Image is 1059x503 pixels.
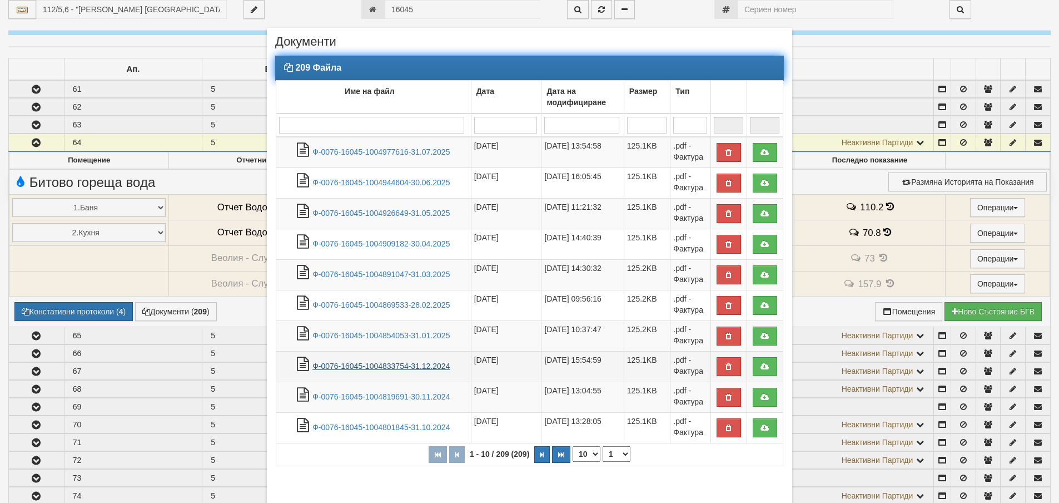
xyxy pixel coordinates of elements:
tr: Ф-0076-16045-1004801845-31.10.2024.pdf - Фактура [276,412,783,443]
td: [DATE] [471,259,541,290]
td: [DATE] 13:28:05 [541,412,624,443]
td: .pdf - Фактура [670,137,711,168]
a: Ф-0076-16045-1004926649-31.05.2025 [312,209,450,218]
tr: Ф-0076-16045-1004944604-30.06.2025.pdf - Фактура [276,167,783,198]
button: Първа страница [429,446,447,463]
td: [DATE] [471,351,541,382]
tr: Ф-0076-16045-1004854053-31.01.2025.pdf - Фактура [276,320,783,351]
td: .pdf - Фактура [670,351,711,382]
b: Име на файл [345,87,395,96]
td: Дата: No sort applied, activate to apply an ascending sort [471,80,541,114]
td: .pdf - Фактура [670,229,711,259]
b: Дата [476,87,494,96]
tr: Ф-0076-16045-1004891047-31.03.2025.pdf - Фактура [276,259,783,290]
td: .pdf - Фактура [670,412,711,443]
td: 125.1KB [624,229,670,259]
b: Размер [629,87,657,96]
span: 1 - 10 / 209 (209) [467,450,532,458]
b: Тип [675,87,689,96]
select: Брой редове на страница [573,446,600,462]
td: [DATE] [471,382,541,412]
td: Размер: No sort applied, activate to apply an ascending sort [624,80,670,114]
td: [DATE] [471,229,541,259]
tr: Ф-0076-16045-1004869533-28.02.2025.pdf - Фактура [276,290,783,320]
a: Ф-0076-16045-1004977616-31.07.2025 [312,147,450,156]
td: [DATE] [471,290,541,320]
td: 125.1KB [624,198,670,229]
td: Дата на модифициране: No sort applied, activate to apply an ascending sort [541,80,624,114]
tr: Ф-0076-16045-1004977616-31.07.2025.pdf - Фактура [276,137,783,168]
td: [DATE] 11:21:32 [541,198,624,229]
td: 125.2KB [624,259,670,290]
tr: Ф-0076-16045-1004926649-31.05.2025.pdf - Фактура [276,198,783,229]
a: Ф-0076-16045-1004909182-30.04.2025 [312,239,450,248]
td: .pdf - Фактура [670,320,711,351]
td: [DATE] 13:54:58 [541,137,624,168]
button: Последна страница [552,446,570,463]
td: [DATE] 14:30:32 [541,259,624,290]
td: Тип: No sort applied, activate to apply an ascending sort [670,80,711,114]
td: [DATE] [471,412,541,443]
td: Име на файл: No sort applied, activate to apply an ascending sort [276,80,471,114]
td: 125.1KB [624,167,670,198]
a: Ф-0076-16045-1004801845-31.10.2024 [312,423,450,432]
td: [DATE] 15:54:59 [541,351,624,382]
span: Документи [275,36,336,56]
td: [DATE] 13:04:55 [541,382,624,412]
a: Ф-0076-16045-1004819691-30.11.2024 [312,392,450,401]
td: [DATE] 09:56:16 [541,290,624,320]
button: Предишна страница [449,446,465,463]
button: Следваща страница [534,446,550,463]
a: Ф-0076-16045-1004869533-28.02.2025 [312,300,450,309]
td: 125.2KB [624,290,670,320]
a: Ф-0076-16045-1004833754-31.12.2024 [312,362,450,371]
a: Ф-0076-16045-1004891047-31.03.2025 [312,270,450,279]
tr: Ф-0076-16045-1004819691-30.11.2024.pdf - Фактура [276,382,783,412]
td: .pdf - Фактура [670,167,711,198]
td: [DATE] 16:05:45 [541,167,624,198]
td: [DATE] [471,198,541,229]
td: .pdf - Фактура [670,259,711,290]
td: : No sort applied, activate to apply an ascending sort [710,80,747,114]
strong: 209 Файла [295,63,341,72]
a: Ф-0076-16045-1004854053-31.01.2025 [312,331,450,340]
tr: Ф-0076-16045-1004833754-31.12.2024.pdf - Фактура [276,351,783,382]
td: : No sort applied, activate to apply an ascending sort [747,80,783,114]
td: .pdf - Фактура [670,382,711,412]
td: .pdf - Фактура [670,198,711,229]
td: [DATE] [471,167,541,198]
td: 125.1KB [624,351,670,382]
td: [DATE] 10:37:47 [541,320,624,351]
tr: Ф-0076-16045-1004909182-30.04.2025.pdf - Фактура [276,229,783,259]
b: Дата на модифициране [546,87,606,107]
a: Ф-0076-16045-1004944604-30.06.2025 [312,178,450,187]
td: .pdf - Фактура [670,290,711,320]
td: 125.2KB [624,320,670,351]
td: [DATE] [471,320,541,351]
td: [DATE] [471,137,541,168]
td: [DATE] 14:40:39 [541,229,624,259]
td: 125.1KB [624,137,670,168]
td: 125.1KB [624,382,670,412]
td: 125.1KB [624,412,670,443]
select: Страница номер [603,446,630,462]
